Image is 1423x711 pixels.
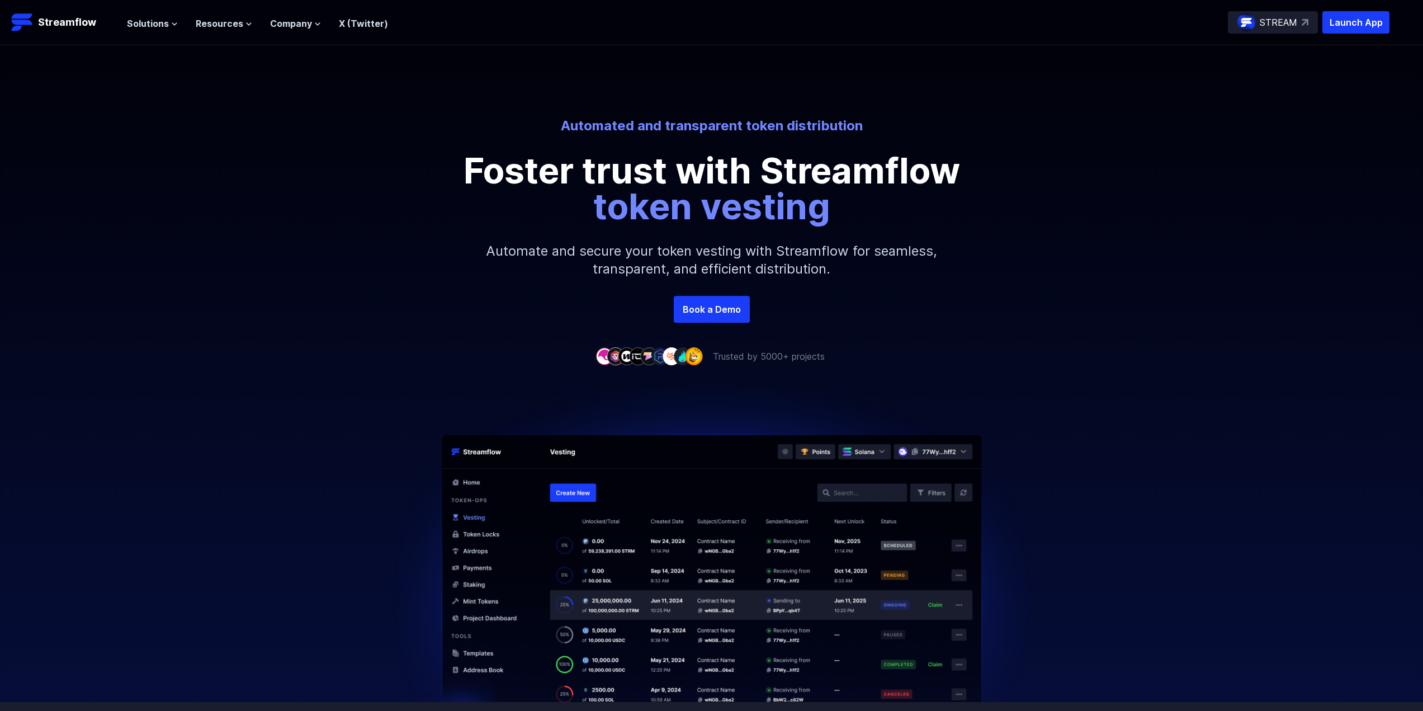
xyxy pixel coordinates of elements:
[460,153,963,224] p: Foster trust with Streamflow
[1228,11,1318,34] a: STREAM
[651,347,669,365] img: company-6
[595,347,613,365] img: company-1
[471,224,952,296] p: Automate and secure your token vesting with Streamflow for seamless, transparent, and efficient d...
[607,347,625,365] img: company-2
[402,117,1022,135] p: Automated and transparent token distribution
[663,347,680,365] img: company-7
[1322,11,1389,34] button: Launch App
[11,11,116,34] a: Streamflow
[196,17,252,30] button: Resources
[270,17,312,30] span: Company
[270,17,321,30] button: Company
[713,350,825,363] p: Trusted by 5000+ projects
[127,17,169,30] span: Solutions
[640,347,658,365] img: company-5
[127,17,178,30] button: Solutions
[1260,16,1297,29] p: STREAM
[593,185,830,228] span: token vesting
[618,347,636,365] img: company-3
[629,347,647,365] img: company-4
[196,17,243,30] span: Resources
[1302,19,1308,26] img: top-right-arrow.svg
[368,363,1055,702] img: Hero Image
[674,347,692,365] img: company-8
[11,11,34,34] img: Streamflow Logo
[339,18,388,29] a: X (Twitter)
[1237,13,1255,31] img: streamflow-logo-circle.png
[38,15,96,30] p: Streamflow
[674,296,750,323] a: Book a Demo
[685,347,703,365] img: company-9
